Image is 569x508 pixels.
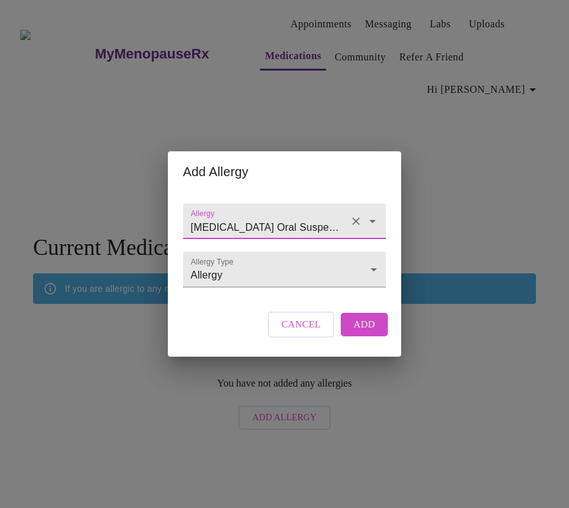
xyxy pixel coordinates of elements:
[282,316,321,333] span: Cancel
[183,252,386,287] div: Allergy
[183,161,386,182] h2: Add Allergy
[268,312,335,337] button: Cancel
[347,212,365,230] button: Clear
[341,313,388,336] button: Add
[364,212,381,230] button: Open
[353,316,375,333] span: Add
